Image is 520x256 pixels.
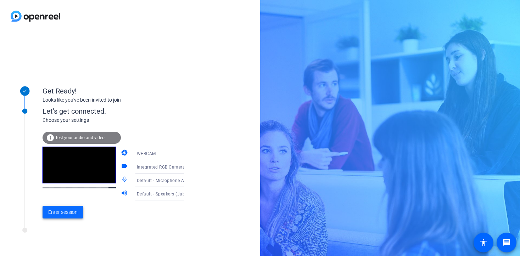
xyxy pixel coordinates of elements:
[502,238,511,247] mat-icon: message
[121,149,129,158] mat-icon: camera
[48,209,78,216] span: Enter session
[121,176,129,184] mat-icon: mic_none
[479,238,488,247] mat-icon: accessibility
[43,116,199,124] div: Choose your settings
[137,151,156,156] span: WEBCAM
[43,206,83,218] button: Enter session
[43,96,184,104] div: Looks like you've been invited to join
[46,133,55,142] mat-icon: info
[55,135,105,140] span: Test your audio and video
[137,164,211,170] span: Integrated RGB Camera (2ef4:4944)
[121,163,129,171] mat-icon: videocam
[43,106,199,116] div: Let's get connected.
[121,189,129,198] mat-icon: volume_up
[43,86,184,96] div: Get Ready!
[137,177,256,183] span: Default - Microphone Array (KAYSUDA CA20) (0c76:c100)
[137,191,252,197] span: Default - Speakers (Jabra SPEAK 510 USB) (0b0e:0420)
